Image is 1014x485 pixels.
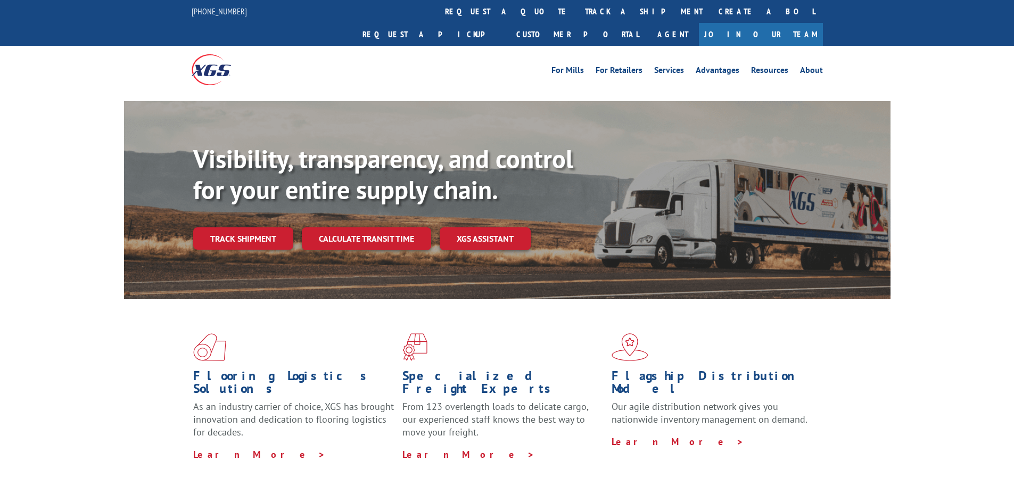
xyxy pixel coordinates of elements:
a: Learn More > [612,435,744,448]
img: xgs-icon-flagship-distribution-model-red [612,333,648,361]
a: Customer Portal [508,23,647,46]
a: XGS ASSISTANT [440,227,531,250]
a: About [800,66,823,78]
a: Services [654,66,684,78]
a: Track shipment [193,227,293,250]
a: Join Our Team [699,23,823,46]
span: As an industry carrier of choice, XGS has brought innovation and dedication to flooring logistics... [193,400,394,438]
a: Advantages [696,66,739,78]
p: From 123 overlength loads to delicate cargo, our experienced staff knows the best way to move you... [402,400,604,448]
img: xgs-icon-total-supply-chain-intelligence-red [193,333,226,361]
a: Agent [647,23,699,46]
b: Visibility, transparency, and control for your entire supply chain. [193,142,573,206]
a: Calculate transit time [302,227,431,250]
a: Request a pickup [355,23,508,46]
h1: Flooring Logistics Solutions [193,369,394,400]
a: For Retailers [596,66,642,78]
a: Resources [751,66,788,78]
img: xgs-icon-focused-on-flooring-red [402,333,427,361]
a: [PHONE_NUMBER] [192,6,247,17]
a: Learn More > [193,448,326,461]
a: Learn More > [402,448,535,461]
h1: Flagship Distribution Model [612,369,813,400]
span: Our agile distribution network gives you nationwide inventory management on demand. [612,400,807,425]
h1: Specialized Freight Experts [402,369,604,400]
a: For Mills [551,66,584,78]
